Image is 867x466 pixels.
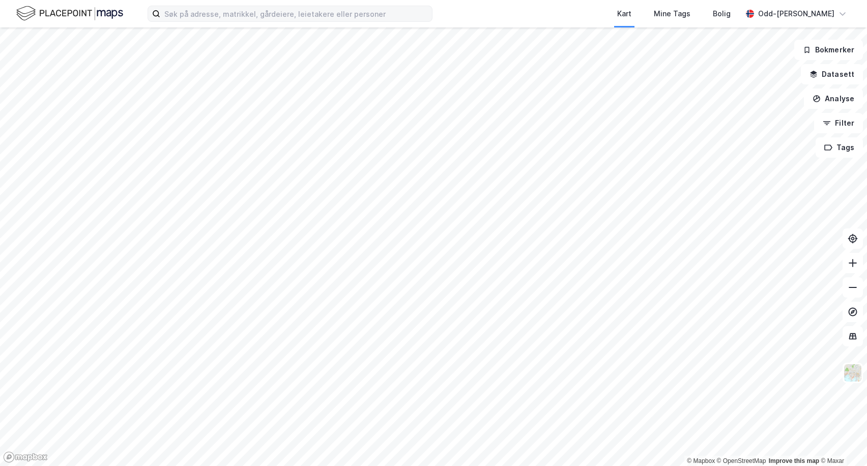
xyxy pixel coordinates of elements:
iframe: Chat Widget [816,417,867,466]
div: Kontrollprogram for chat [816,417,867,466]
div: Odd-[PERSON_NAME] [758,8,834,20]
div: Bolig [713,8,731,20]
img: logo.f888ab2527a4732fd821a326f86c7f29.svg [16,5,123,22]
div: Mine Tags [654,8,690,20]
div: Kart [617,8,631,20]
input: Søk på adresse, matrikkel, gårdeiere, leietakere eller personer [160,6,432,21]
